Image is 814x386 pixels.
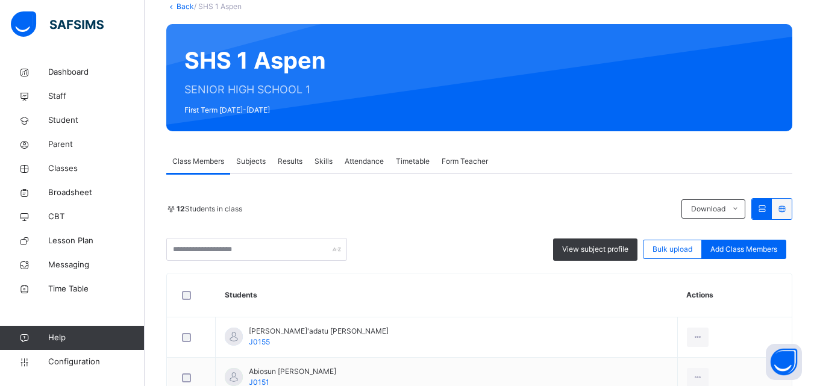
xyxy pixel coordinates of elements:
span: View subject profile [562,244,628,255]
th: Students [216,273,678,317]
span: Attendance [345,156,384,167]
span: Download [691,204,725,214]
button: Open asap [766,344,802,380]
span: Skills [315,156,333,167]
span: Bulk upload [653,244,692,255]
img: safsims [11,11,104,37]
span: Abiosun [PERSON_NAME] [249,366,336,377]
span: Configuration [48,356,144,368]
span: Parent [48,139,145,151]
b: 12 [177,204,185,213]
span: Help [48,332,144,344]
span: Staff [48,90,145,102]
span: Subjects [236,156,266,167]
span: Students in class [177,204,242,214]
span: Timetable [396,156,430,167]
span: Broadsheet [48,187,145,199]
a: Back [177,2,194,11]
span: Student [48,114,145,126]
span: / SHS 1 Aspen [194,2,242,11]
span: [PERSON_NAME]'adatu [PERSON_NAME] [249,326,389,337]
span: CBT [48,211,145,223]
span: Lesson Plan [48,235,145,247]
span: J0155 [249,337,270,346]
span: Time Table [48,283,145,295]
span: Add Class Members [710,244,777,255]
span: Class Members [172,156,224,167]
span: Results [278,156,302,167]
span: Dashboard [48,66,145,78]
span: Classes [48,163,145,175]
th: Actions [677,273,792,317]
span: Messaging [48,259,145,271]
span: Form Teacher [442,156,488,167]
